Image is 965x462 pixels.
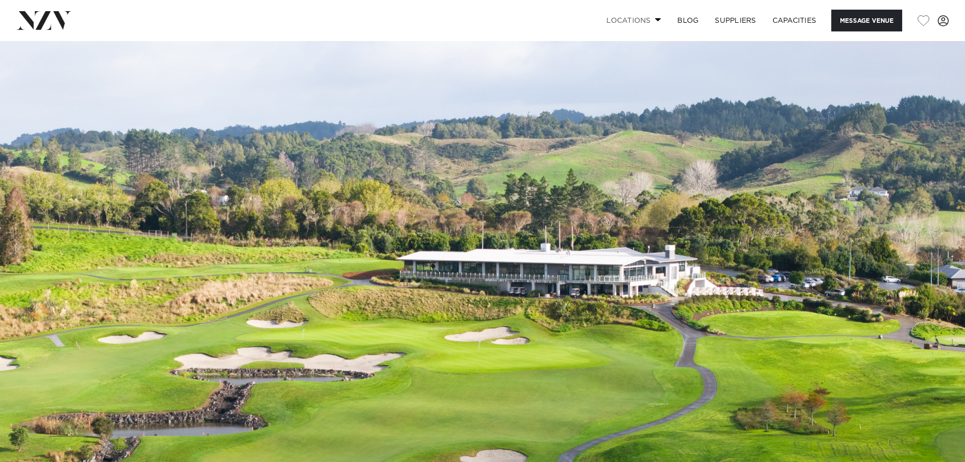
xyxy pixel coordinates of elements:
a: BLOG [669,10,707,31]
button: Message Venue [831,10,902,31]
a: Locations [598,10,669,31]
a: SUPPLIERS [707,10,764,31]
img: nzv-logo.png [16,11,71,29]
a: Capacities [764,10,825,31]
